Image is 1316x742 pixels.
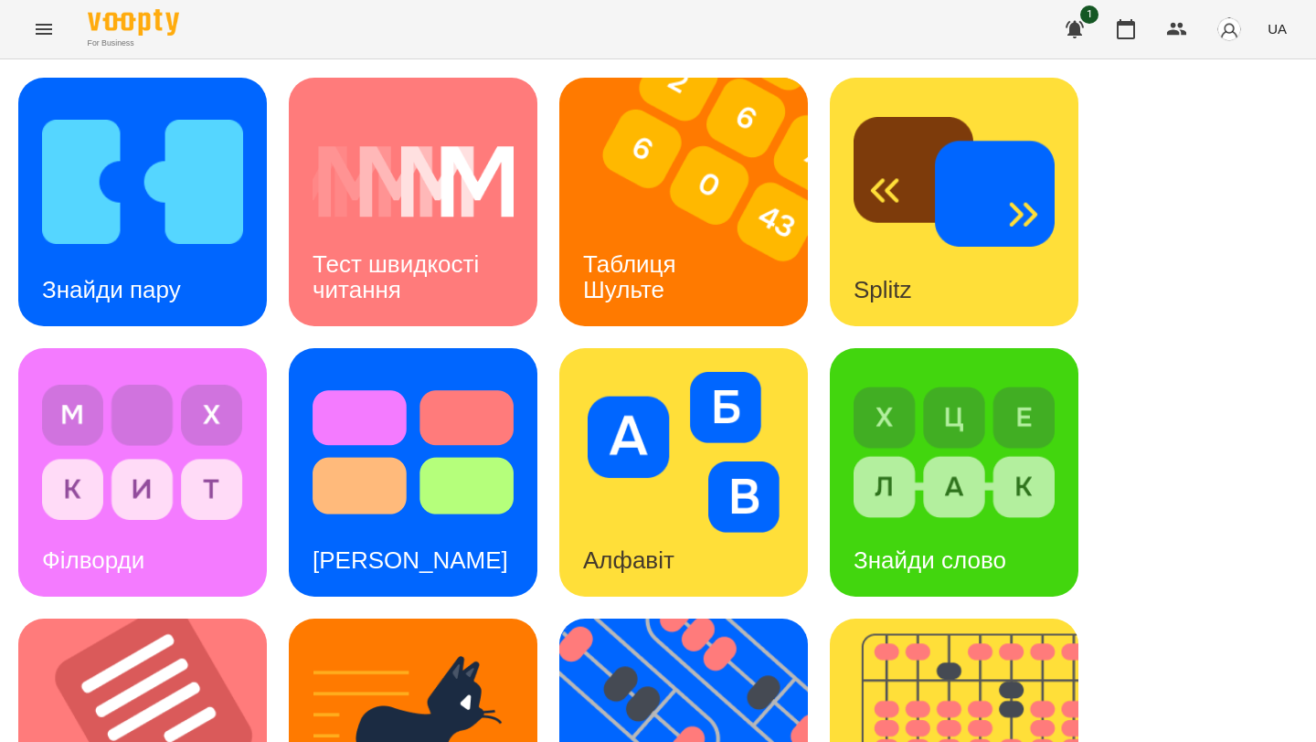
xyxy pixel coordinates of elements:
[854,372,1055,533] img: Знайди слово
[42,101,243,262] img: Знайди пару
[1268,19,1287,38] span: UA
[559,348,808,597] a: АлфавітАлфавіт
[854,546,1006,574] h3: Знайди слово
[583,372,784,533] img: Алфавіт
[22,7,66,51] button: Menu
[313,250,485,302] h3: Тест швидкості читання
[854,276,912,303] h3: Splitz
[289,348,537,597] a: Тест Струпа[PERSON_NAME]
[313,101,514,262] img: Тест швидкості читання
[289,78,537,326] a: Тест швидкості читанняТест швидкості читання
[18,348,267,597] a: ФілвордиФілворди
[42,372,243,533] img: Філворди
[1216,16,1242,42] img: avatar_s.png
[88,37,179,49] span: For Business
[42,546,144,574] h3: Філворди
[854,101,1055,262] img: Splitz
[88,9,179,36] img: Voopty Logo
[313,372,514,533] img: Тест Струпа
[42,276,181,303] h3: Знайди пару
[1260,12,1294,46] button: UA
[313,546,508,574] h3: [PERSON_NAME]
[559,78,808,326] a: Таблиця ШультеТаблиця Шульте
[559,78,831,326] img: Таблиця Шульте
[18,78,267,326] a: Знайди паруЗнайди пару
[1080,5,1098,24] span: 1
[830,348,1078,597] a: Знайди словоЗнайди слово
[583,250,683,302] h3: Таблиця Шульте
[830,78,1078,326] a: SplitzSplitz
[583,546,674,574] h3: Алфавіт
